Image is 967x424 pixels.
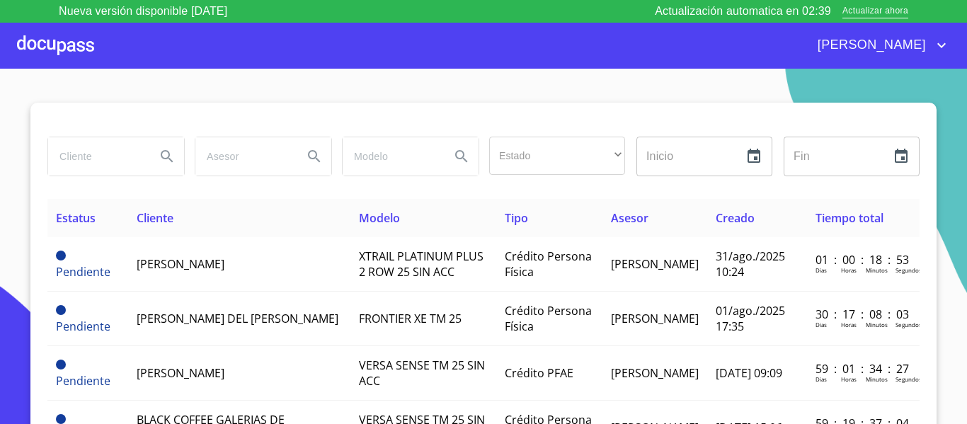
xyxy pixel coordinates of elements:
[866,375,888,383] p: Minutos
[611,311,699,326] span: [PERSON_NAME]
[655,3,831,20] p: Actualización automatica en 02:39
[816,375,827,383] p: Dias
[505,210,528,226] span: Tipo
[56,210,96,226] span: Estatus
[137,210,173,226] span: Cliente
[56,373,110,389] span: Pendiente
[297,139,331,173] button: Search
[359,248,483,280] span: XTRAIL PLATINUM PLUS 2 ROW 25 SIN ACC
[866,266,888,274] p: Minutos
[816,306,911,322] p: 30 : 17 : 08 : 03
[137,256,224,272] span: [PERSON_NAME]
[896,375,922,383] p: Segundos
[343,137,439,176] input: search
[56,251,66,260] span: Pendiente
[489,137,625,175] div: ​
[816,361,911,377] p: 59 : 01 : 34 : 27
[807,34,933,57] span: [PERSON_NAME]
[359,210,400,226] span: Modelo
[48,137,144,176] input: search
[842,4,908,19] span: Actualizar ahora
[56,360,66,369] span: Pendiente
[611,210,648,226] span: Asesor
[807,34,950,57] button: account of current user
[137,365,224,381] span: [PERSON_NAME]
[716,303,785,334] span: 01/ago./2025 17:35
[137,311,338,326] span: [PERSON_NAME] DEL [PERSON_NAME]
[505,365,573,381] span: Crédito PFAE
[816,252,911,268] p: 01 : 00 : 18 : 53
[896,266,922,274] p: Segundos
[56,264,110,280] span: Pendiente
[56,305,66,315] span: Pendiente
[611,256,699,272] span: [PERSON_NAME]
[716,365,782,381] span: [DATE] 09:09
[896,321,922,328] p: Segundos
[195,137,292,176] input: search
[150,139,184,173] button: Search
[841,266,857,274] p: Horas
[56,414,66,424] span: Pendiente
[841,321,857,328] p: Horas
[56,319,110,334] span: Pendiente
[359,357,485,389] span: VERSA SENSE TM 25 SIN ACC
[611,365,699,381] span: [PERSON_NAME]
[841,375,857,383] p: Horas
[505,248,592,280] span: Crédito Persona Física
[359,311,462,326] span: FRONTIER XE TM 25
[505,303,592,334] span: Crédito Persona Física
[716,210,755,226] span: Creado
[445,139,479,173] button: Search
[716,248,785,280] span: 31/ago./2025 10:24
[866,321,888,328] p: Minutos
[816,266,827,274] p: Dias
[816,210,883,226] span: Tiempo total
[816,321,827,328] p: Dias
[59,3,227,20] p: Nueva versión disponible [DATE]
